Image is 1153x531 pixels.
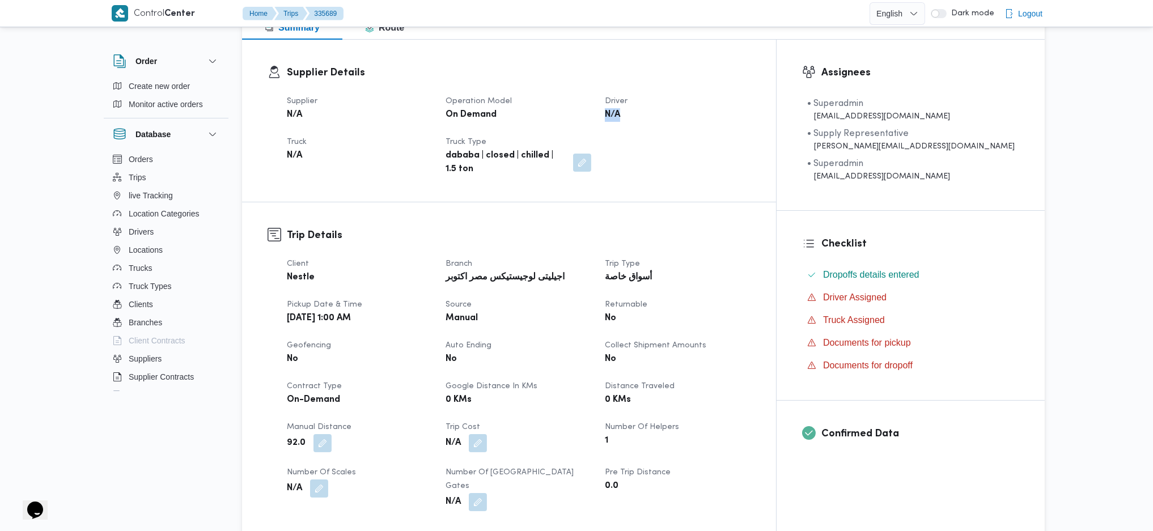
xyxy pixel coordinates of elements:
span: Truck [287,138,307,146]
button: Location Categories [108,205,224,223]
button: Documents for dropoff [803,356,1019,375]
b: N/A [605,108,620,122]
div: [PERSON_NAME][EMAIL_ADDRESS][DOMAIN_NAME] [807,141,1015,152]
b: No [605,312,616,325]
span: • Superadmin karim.ragab@illa.com.eg [807,97,950,122]
span: live Tracking [129,189,173,202]
b: No [446,352,457,366]
b: No [287,352,298,366]
button: Monitor active orders [108,95,224,113]
span: • Superadmin mostafa.elrouby@illa.com.eg [807,157,950,182]
b: Manual [446,312,478,325]
span: Logout [1018,7,1042,20]
button: Devices [108,386,224,404]
span: Returnable [605,301,647,308]
span: Truck Types [129,279,171,293]
span: Pre Trip Distance [605,469,671,476]
b: N/A [287,149,302,163]
button: Documents for pickup [803,334,1019,352]
iframe: chat widget [11,486,48,520]
span: Driver [605,97,628,105]
span: Route [365,23,404,32]
b: dababa | closed | chilled | 1.5 ton [446,149,565,176]
span: Number of [GEOGRAPHIC_DATA] Gates [446,469,574,490]
span: Documents for pickup [823,338,911,347]
span: Branches [129,316,162,329]
span: Dark mode [947,9,994,18]
span: Orders [129,152,153,166]
span: Dropoffs details entered [823,268,919,282]
b: N/A [446,495,461,509]
h3: Database [135,128,171,141]
h3: Assignees [821,65,1019,80]
span: Driver Assigned [823,292,887,302]
button: Trips [108,168,224,186]
span: Manual Distance [287,423,351,431]
span: Source [446,301,472,308]
span: Truck Assigned [823,313,885,327]
span: Documents for pickup [823,336,911,350]
b: أسواق خاصة [605,271,652,284]
button: Create new order [108,77,224,95]
span: Truck Assigned [823,315,885,325]
span: Distance Traveled [605,383,675,390]
b: N/A [287,108,302,122]
span: Documents for dropoff [823,360,913,370]
div: • Superadmin [807,97,950,111]
button: Client Contracts [108,332,224,350]
b: No [605,352,616,366]
div: Order [104,77,228,118]
span: Location Categories [129,207,200,220]
span: Suppliers [129,352,162,366]
span: Trip Type [605,260,640,267]
button: Drivers [108,223,224,241]
button: Order [113,54,219,68]
span: Driver Assigned [823,291,887,304]
button: Dropoffs details entered [803,266,1019,284]
b: Center [164,10,195,18]
b: 0 KMs [605,393,631,407]
b: N/A [446,436,461,450]
h3: Order [135,54,157,68]
b: اجيليتى لوجيستيكس مصر اكتوبر [446,271,565,284]
button: Truck Types [108,277,224,295]
b: [DATE] 1:00 AM [287,312,351,325]
span: Create new order [129,79,190,93]
button: Database [113,128,219,141]
button: Locations [108,241,224,259]
span: Documents for dropoff [823,359,913,372]
h3: Confirmed Data [821,426,1019,441]
span: Monitor active orders [129,97,203,111]
span: Pickup date & time [287,301,362,308]
b: 1 [605,434,608,448]
span: Client [287,260,309,267]
span: Client Contracts [129,334,185,347]
span: Trip Cost [446,423,480,431]
span: Clients [129,298,153,311]
span: Dropoffs details entered [823,270,919,279]
span: Number of Scales [287,469,356,476]
span: Locations [129,243,163,257]
span: Geofencing [287,342,331,349]
span: • Supply Representative mohamed.sabry@illa.com.eg [807,127,1015,152]
b: On Demand [446,108,497,122]
button: Logout [1000,2,1047,25]
button: Home [243,7,277,20]
b: 0 KMs [446,393,472,407]
button: live Tracking [108,186,224,205]
span: Branch [446,260,472,267]
span: Drivers [129,225,154,239]
button: Orders [108,150,224,168]
button: Clients [108,295,224,313]
span: Supplier [287,97,317,105]
span: Trucks [129,261,152,275]
h3: Supplier Details [287,65,751,80]
h3: Checklist [821,236,1019,252]
b: 92.0 [287,436,306,450]
span: Auto Ending [446,342,491,349]
button: Branches [108,313,224,332]
span: Operation Model [446,97,512,105]
h3: Trip Details [287,228,751,243]
button: Supplier Contracts [108,368,224,386]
